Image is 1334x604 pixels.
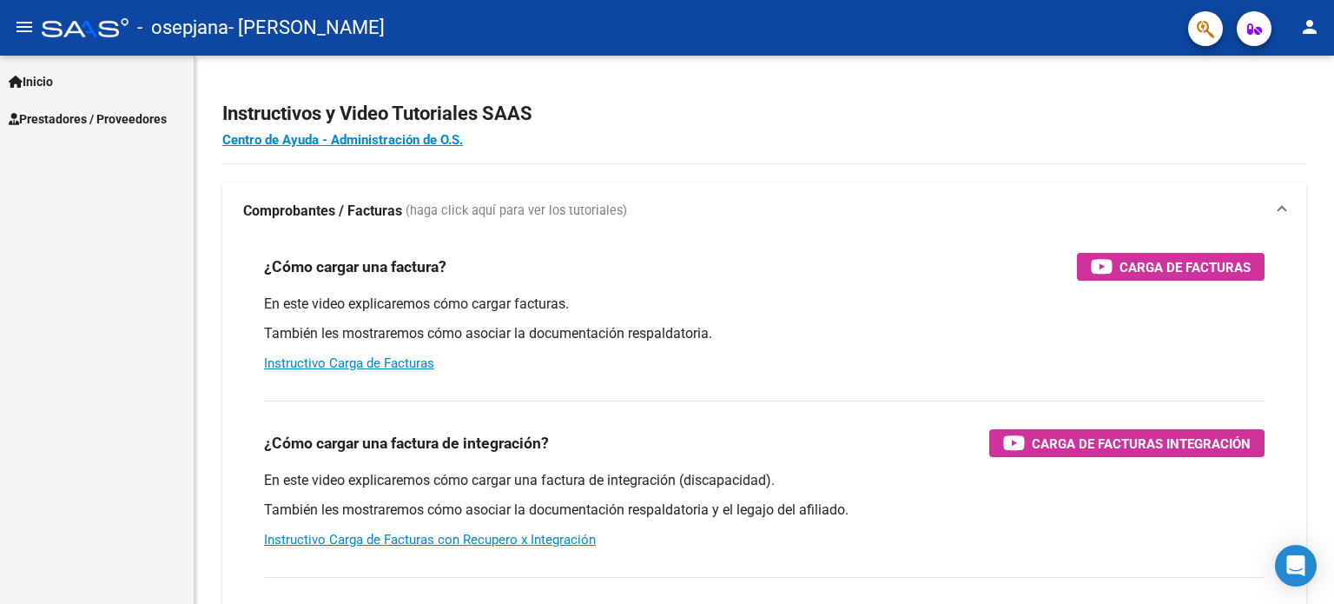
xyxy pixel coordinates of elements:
[264,431,549,455] h3: ¿Cómo cargar una factura de integración?
[406,202,627,221] span: (haga click aquí para ver los tutoriales)
[1275,545,1317,587] div: Open Intercom Messenger
[264,532,596,548] a: Instructivo Carga de Facturas con Recupero x Integración
[264,295,1265,314] p: En este video explicaremos cómo cargar facturas.
[264,324,1265,343] p: También les mostraremos cómo asociar la documentación respaldatoria.
[14,17,35,37] mat-icon: menu
[222,97,1306,130] h2: Instructivos y Video Tutoriales SAAS
[989,429,1265,457] button: Carga de Facturas Integración
[228,9,385,47] span: - [PERSON_NAME]
[9,110,167,129] span: Prestadores / Proveedores
[1077,253,1265,281] button: Carga de Facturas
[222,183,1306,239] mat-expansion-panel-header: Comprobantes / Facturas (haga click aquí para ver los tutoriales)
[264,355,434,371] a: Instructivo Carga de Facturas
[264,255,446,279] h3: ¿Cómo cargar una factura?
[1299,17,1320,37] mat-icon: person
[264,501,1265,520] p: También les mostraremos cómo asociar la documentación respaldatoria y el legajo del afiliado.
[1119,256,1251,278] span: Carga de Facturas
[264,471,1265,490] p: En este video explicaremos cómo cargar una factura de integración (discapacidad).
[243,202,402,221] strong: Comprobantes / Facturas
[222,132,463,148] a: Centro de Ayuda - Administración de O.S.
[1032,433,1251,455] span: Carga de Facturas Integración
[137,9,228,47] span: - osepjana
[9,72,53,91] span: Inicio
